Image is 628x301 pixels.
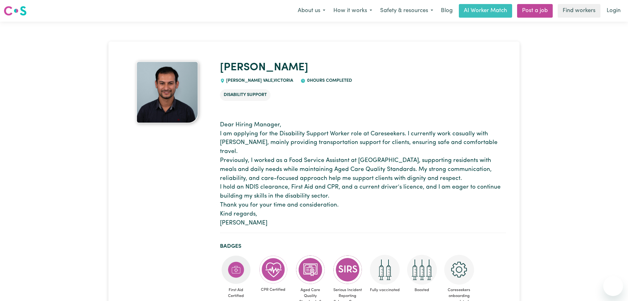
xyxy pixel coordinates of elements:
button: About us [294,4,329,17]
a: Blog [437,4,456,18]
iframe: Button to launch messaging window [603,276,623,296]
h2: Badges [220,243,506,250]
span: Fully vaccinated [369,285,401,295]
img: Care and support worker has completed First Aid Certification [221,255,251,285]
img: Care and support worker has received booster dose of COVID-19 vaccination [407,255,437,285]
img: Careseekers logo [4,5,27,16]
a: Login [603,4,624,18]
a: Post a job [517,4,553,18]
a: Purushottam's profile picture' [122,61,213,123]
img: CS Academy: Serious Incident Reporting Scheme course completed [333,255,362,285]
img: Care and support worker has received 2 doses of COVID-19 vaccine [370,255,400,285]
img: CS Academy: Careseekers Onboarding course completed [444,255,474,285]
img: Purushottam [136,61,198,123]
img: CS Academy: Aged Care Quality Standards & Code of Conduct course completed [296,255,325,285]
button: How it works [329,4,376,17]
a: Careseekers logo [4,4,27,18]
a: AI Worker Match [459,4,512,18]
span: Boosted [406,285,438,295]
li: Disability Support [220,89,270,101]
span: CPR Certified [257,284,289,295]
a: [PERSON_NAME] [220,62,308,73]
img: Care and support worker has completed CPR Certification [258,255,288,285]
p: Dear Hiring Manager, I am applying for the Disability Support Worker role at Careseekers. I curre... [220,121,506,228]
span: 0 hours completed [305,78,352,83]
a: Find workers [558,4,600,18]
button: Safety & resources [376,4,437,17]
span: [PERSON_NAME] VALE , Victoria [225,78,293,83]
